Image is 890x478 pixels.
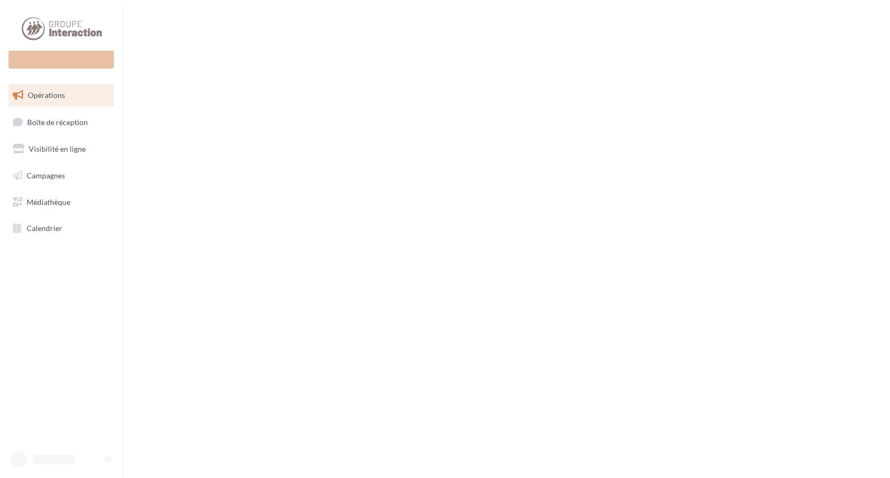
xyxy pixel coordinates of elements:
[27,224,62,233] span: Calendrier
[6,164,116,187] a: Campagnes
[6,84,116,106] a: Opérations
[27,117,88,126] span: Boîte de réception
[29,144,86,153] span: Visibilité en ligne
[6,191,116,213] a: Médiathèque
[27,197,70,206] span: Médiathèque
[28,90,65,100] span: Opérations
[6,138,116,160] a: Visibilité en ligne
[27,171,65,180] span: Campagnes
[6,217,116,240] a: Calendrier
[6,111,116,134] a: Boîte de réception
[9,51,114,69] div: Nouvelle campagne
